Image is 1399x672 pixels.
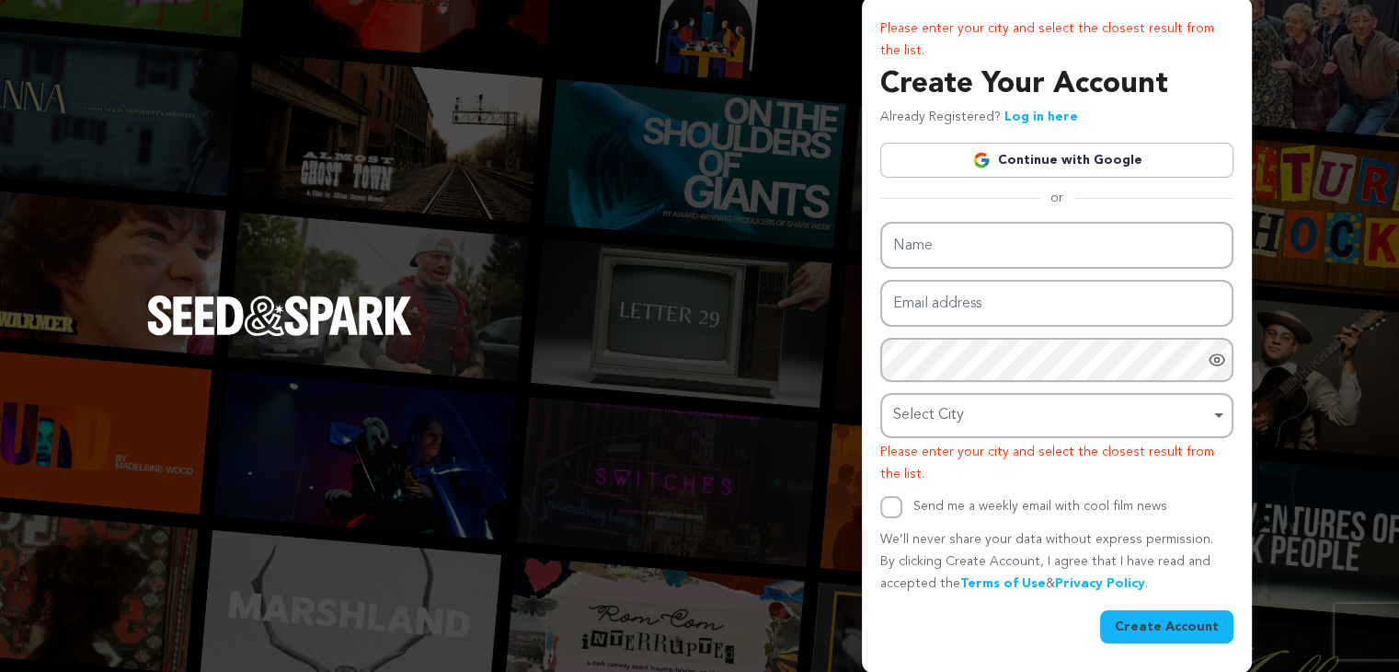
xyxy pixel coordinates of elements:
p: Already Registered? [880,107,1078,129]
img: Google logo [972,151,991,169]
h3: Create Your Account [880,63,1233,107]
span: or [1039,189,1074,207]
a: Seed&Spark Homepage [147,295,412,373]
p: Please enter your city and select the closest result from the list. [880,18,1233,63]
img: Seed&Spark Logo [147,295,412,336]
div: Select City [893,402,1210,429]
a: Show password as plain text. Warning: this will display your password on the screen. [1208,351,1226,369]
input: Name [880,222,1233,269]
button: Create Account [1100,610,1233,643]
a: Privacy Policy [1055,577,1145,590]
a: Continue with Google [880,143,1233,178]
a: Log in here [1004,110,1078,123]
a: Terms of Use [960,577,1046,590]
input: Email address [880,280,1233,327]
label: Send me a weekly email with cool film news [913,500,1167,513]
p: Please enter your city and select the closest result from the list. [880,442,1233,486]
p: We’ll never share your data without express permission. By clicking Create Account, I agree that ... [880,529,1233,595]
